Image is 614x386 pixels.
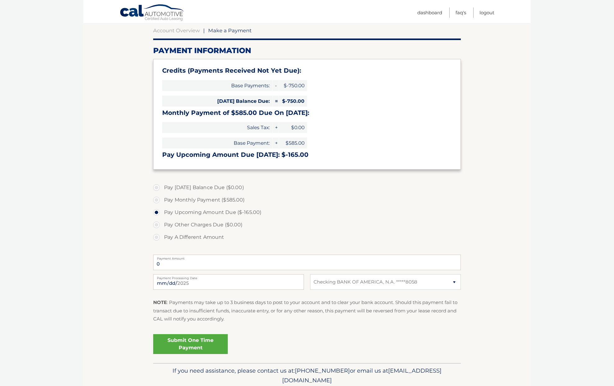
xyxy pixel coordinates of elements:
[273,138,279,148] span: +
[162,151,452,159] h3: Pay Upcoming Amount Due [DATE]: $-165.00
[279,80,307,91] span: $-750.00
[153,255,461,270] input: Payment Amount
[479,7,494,18] a: Logout
[153,334,228,354] a: Submit One Time Payment
[153,219,461,231] label: Pay Other Charges Due ($0.00)
[162,96,272,107] span: [DATE] Balance Due:
[153,27,200,34] a: Account Overview
[279,96,307,107] span: $-750.00
[162,80,272,91] span: Base Payments:
[153,255,461,260] label: Payment Amount
[273,122,279,133] span: +
[157,366,457,386] p: If you need assistance, please contact us at: or email us at
[417,7,442,18] a: Dashboard
[153,46,461,55] h2: Payment Information
[273,96,279,107] span: =
[203,27,205,34] span: |
[208,27,252,34] span: Make a Payment
[153,181,461,194] label: Pay [DATE] Balance Due ($0.00)
[162,67,452,75] h3: Credits (Payments Received Not Yet Due):
[279,138,307,148] span: $585.00
[162,109,452,117] h3: Monthly Payment of $585.00 Due On [DATE]:
[153,298,461,323] p: : Payments may take up to 3 business days to post to your account and to clear your bank account....
[153,194,461,206] label: Pay Monthly Payment ($585.00)
[153,206,461,219] label: Pay Upcoming Amount Due ($-165.00)
[273,80,279,91] span: -
[153,274,304,279] label: Payment Processing Date
[295,367,350,374] span: [PHONE_NUMBER]
[153,299,167,305] strong: NOTE
[153,231,461,243] label: Pay A Different Amount
[120,4,185,22] a: Cal Automotive
[279,122,307,133] span: $0.00
[456,7,466,18] a: FAQ's
[162,122,272,133] span: Sales Tax:
[153,274,304,290] input: Payment Date
[162,138,272,148] span: Base Payment:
